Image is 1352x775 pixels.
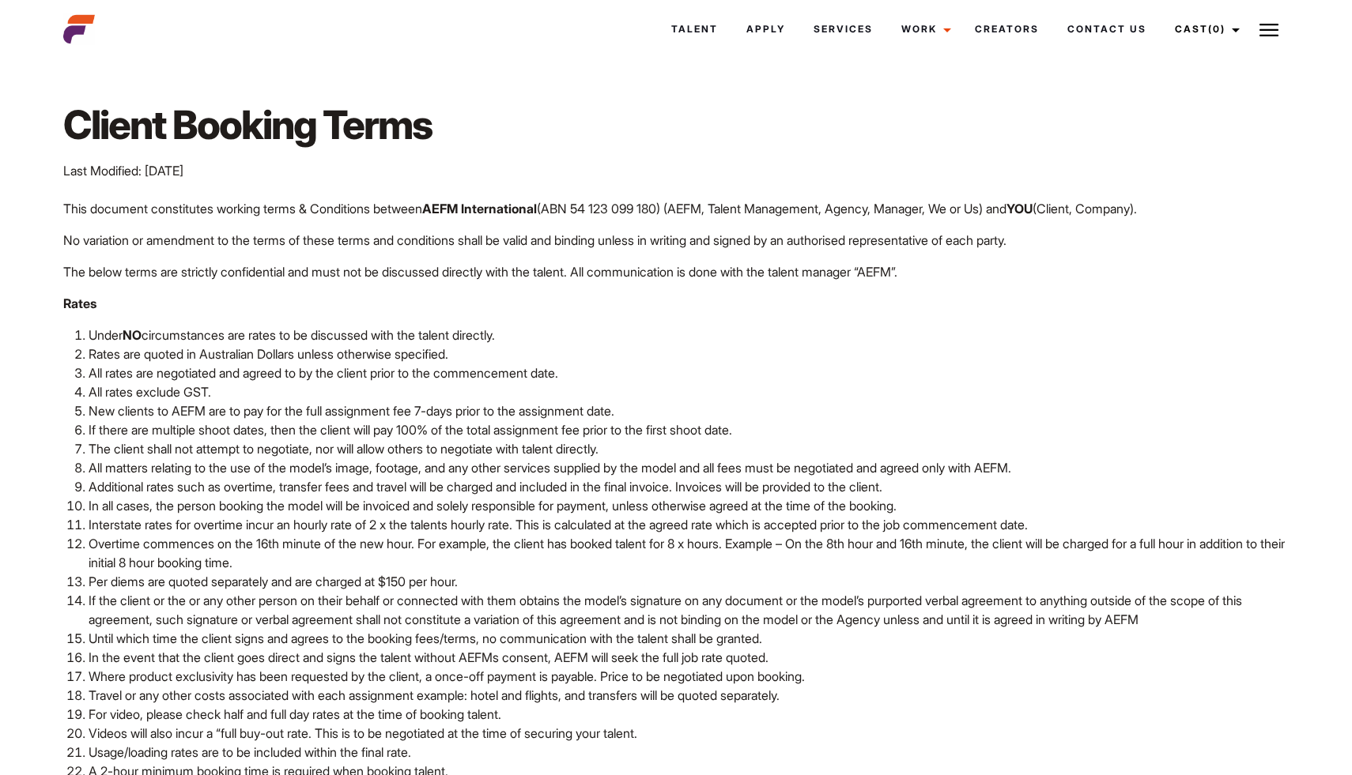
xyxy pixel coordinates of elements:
span: Interstate rates for overtime incur an hourly rate of 2 x the talents hourly rate. This is calcul... [89,517,1028,532]
a: Work [887,8,961,51]
span: All matters relating to the use of the model’s image, footage, and any other services supplied by... [89,460,1011,476]
span: Until which time the client signs and agrees to the booking fees/terms, no communication with the... [89,630,762,646]
span: circumstances are rates to be discussed with the talent directly. [142,327,495,343]
p: Last Modified: [DATE] [63,161,1288,180]
span: This document constitutes working terms & Conditions between [63,201,422,216]
span: (Client, Company). [1033,201,1137,216]
span: (ABN 54 123 099 180) (AEFM, Talent Management, Agency, Manager, We or Us) and [537,201,1006,216]
span: Where product exclusivity has been requested by the client, a once-off payment is payable. Price ... [89,668,805,684]
a: Contact Us [1053,8,1161,51]
b: AEFM International [422,201,537,216]
a: Cast(0) [1161,8,1249,51]
b: YOU [1006,201,1033,216]
span: If the client or the or any other person on their behalf or connected with them obtains the model... [89,593,1242,627]
h1: Client Booking Terms [63,101,1288,149]
span: If there are multiple shoot dates, then the client will pay 100% of the total assignment fee prio... [89,422,732,438]
span: Rates are quoted in Australian Dollars unless otherwise specified. [89,346,448,362]
span: Overtime commences on the 16th minute of the new hour. For example, the client has booked talent ... [89,536,1285,570]
span: New clients to AEFM are to pay for the full assignment fee 7-days prior to the assignment date. [89,403,614,419]
span: The below terms are strictly confidential and must not be discussed directly with the talent. All... [63,264,897,280]
span: (0) [1208,23,1225,35]
span: Videos will also incur a “full buy-out rate. This is to be negotiated at the time of securing you... [89,725,637,741]
a: Talent [657,8,732,51]
a: Services [799,8,887,51]
img: Burger icon [1259,21,1278,40]
span: Additional rates such as overtime, transfer fees and travel will be charged and included in the f... [89,479,882,495]
span: Under [89,327,123,343]
span: Usage/loading rates are to be included within the final rate. [89,744,411,760]
span: In the event that the client goes direct and signs the talent without AEFMs consent, AEFM will se... [89,649,769,665]
span: No variation or amendment to the terms of these terms and conditions shall be valid and binding u... [63,232,1006,248]
span: The client shall not attempt to negotiate, nor will allow others to negotiate with talent directly. [89,441,599,457]
span: All rates are negotiated and agreed to by the client prior to the commencement date. [89,365,558,381]
img: cropped-aefm-brand-fav-22-square.png [63,13,95,45]
span: For video, please check half and full day rates at the time of booking talent. [89,706,501,722]
span: Per diems are quoted separately and are charged at $150 per hour. [89,574,458,589]
span: All rates exclude GST. [89,384,211,400]
span: In all cases, the person booking the model will be invoiced and solely responsible for payment, u... [89,498,897,514]
b: NO [123,327,142,343]
a: Creators [961,8,1053,51]
a: Apply [732,8,799,51]
span: Travel or any other costs associated with each assignment example: hotel and flights, and transfe... [89,687,780,703]
b: Rates [63,295,96,311]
